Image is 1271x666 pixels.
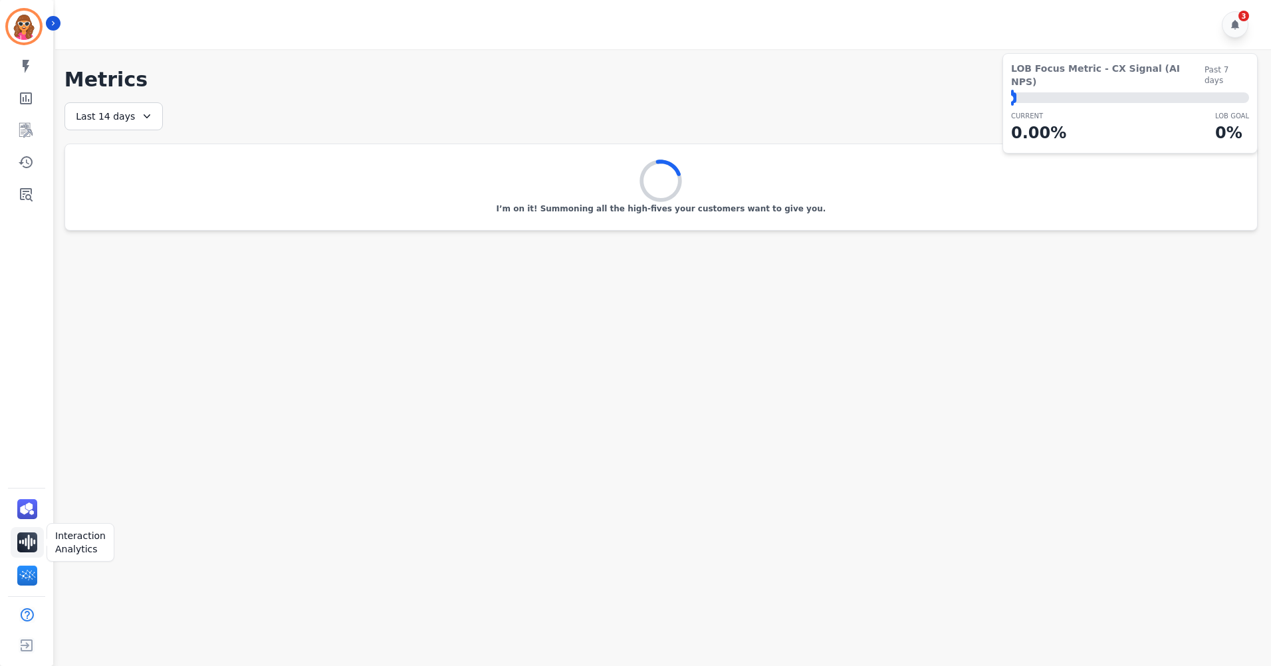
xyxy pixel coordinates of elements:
[1011,121,1066,145] p: 0.00 %
[1011,62,1205,88] span: LOB Focus Metric - CX Signal (AI NPS)
[64,68,1258,92] h1: Metrics
[8,11,40,43] img: Bordered avatar
[1238,11,1249,21] div: 3
[1205,64,1249,86] span: Past 7 days
[1215,121,1249,145] p: 0 %
[1011,92,1016,103] div: ⬤
[496,203,826,214] p: I’m on it! Summoning all the high-fives your customers want to give you.
[1011,111,1066,121] p: CURRENT
[1215,111,1249,121] p: LOB Goal
[64,102,163,130] div: Last 14 days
